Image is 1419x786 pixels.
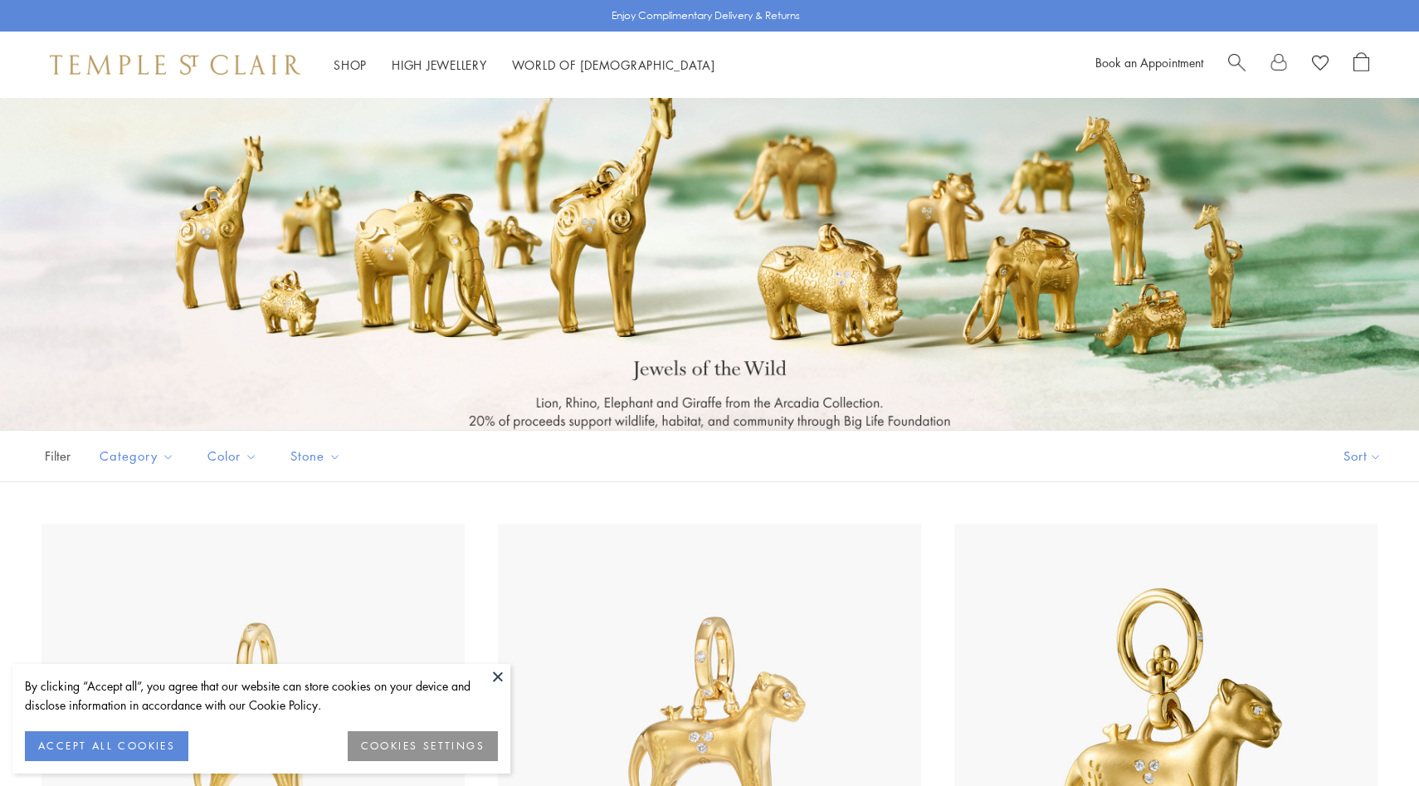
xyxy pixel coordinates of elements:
nav: Main navigation [334,55,715,76]
a: Search [1228,52,1246,77]
span: Stone [282,446,354,466]
iframe: Gorgias live chat messenger [1336,708,1402,769]
div: By clicking “Accept all”, you agree that our website can store cookies on your device and disclos... [25,676,498,715]
a: View Wishlist [1312,52,1329,77]
img: Temple St. Clair [50,55,300,75]
a: Book an Appointment [1095,54,1203,71]
button: ACCEPT ALL COOKIES [25,731,188,761]
p: Enjoy Complimentary Delivery & Returns [612,7,800,24]
button: Stone [278,437,354,475]
button: Show sort by [1306,431,1419,481]
a: ShopShop [334,56,367,73]
button: Color [195,437,270,475]
a: Open Shopping Bag [1353,52,1369,77]
button: COOKIES SETTINGS [348,731,498,761]
button: Category [87,437,187,475]
span: Color [199,446,270,466]
a: World of [DEMOGRAPHIC_DATA]World of [DEMOGRAPHIC_DATA] [512,56,715,73]
a: High JewelleryHigh Jewellery [392,56,487,73]
span: Category [91,446,187,466]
